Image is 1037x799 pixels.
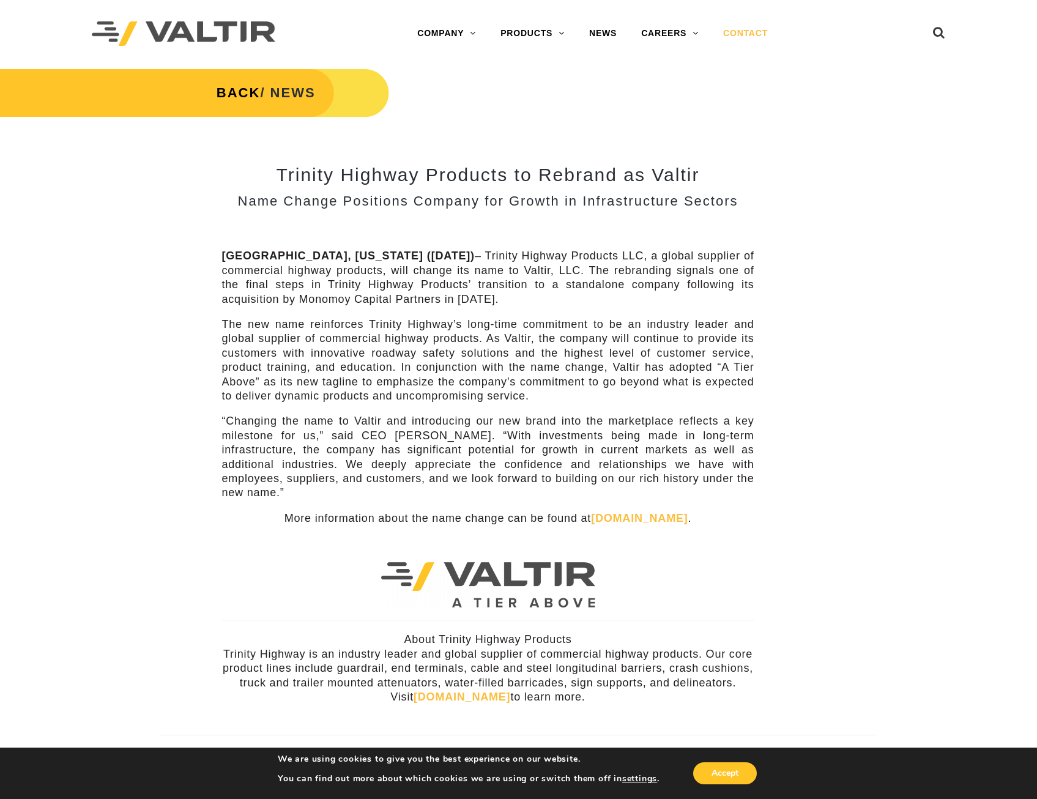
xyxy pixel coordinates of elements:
strong: / NEWS [217,85,316,100]
a: COMPANY [405,21,488,46]
p: The new name reinforces Trinity Highway’s long-time commitment to be an industry leader and globa... [222,318,754,403]
h3: Name Change Positions Company for Growth in Infrastructure Sectors [222,194,754,209]
p: We are using cookies to give you the best experience on our website. [278,754,660,765]
p: About Trinity Highway Products Trinity Highway is an industry leader and global supplier of comme... [222,633,754,704]
strong: [GEOGRAPHIC_DATA], [US_STATE] ([DATE]) [222,250,475,262]
a: [DOMAIN_NAME] [591,512,688,524]
button: settings [622,773,657,784]
p: More information about the name change can be found at . [222,511,754,526]
a: PRODUCTS [488,21,577,46]
p: “Changing the name to Valtir and introducing our new brand into the marketplace reflects a key mi... [222,414,754,500]
a: BACK [217,85,261,100]
a: [DOMAIN_NAME] [414,691,510,703]
a: NEWS [577,21,629,46]
p: You can find out more about which cookies we are using or switch them off in . [278,773,660,784]
button: Accept [693,762,757,784]
a: CAREERS [629,21,711,46]
img: Valtir [92,21,275,46]
h2: Trinity Highway Products to Rebrand as Valtir [222,165,754,185]
p: – Trinity Highway Products LLC, a global supplier of commercial highway products, will change its... [222,249,754,307]
a: CONTACT [711,21,780,46]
